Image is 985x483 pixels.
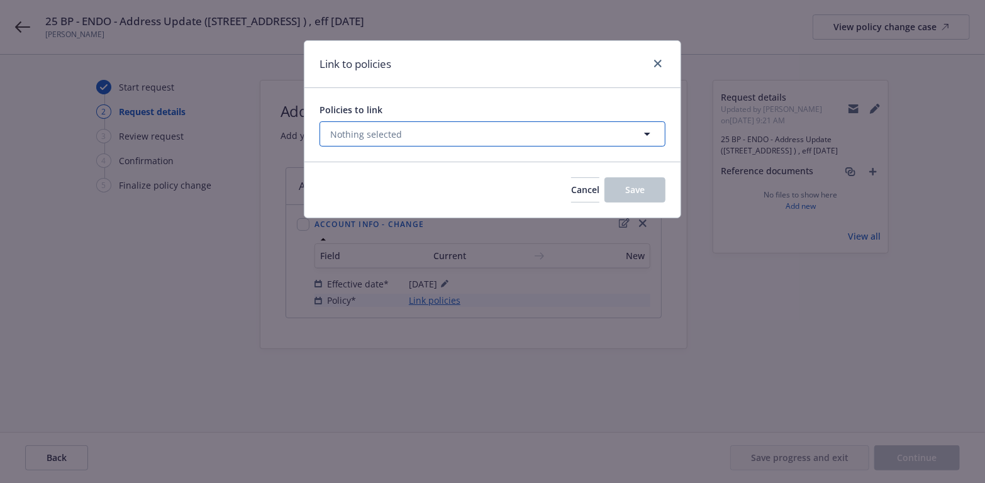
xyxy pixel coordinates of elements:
[604,177,665,203] button: Save
[320,104,382,116] span: Policies to link
[320,121,665,147] button: Nothing selected
[625,184,645,196] span: Save
[330,128,402,141] span: Nothing selected
[571,184,599,196] span: Cancel
[320,56,391,72] h1: Link to policies
[650,56,665,71] a: close
[571,177,599,203] button: Cancel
